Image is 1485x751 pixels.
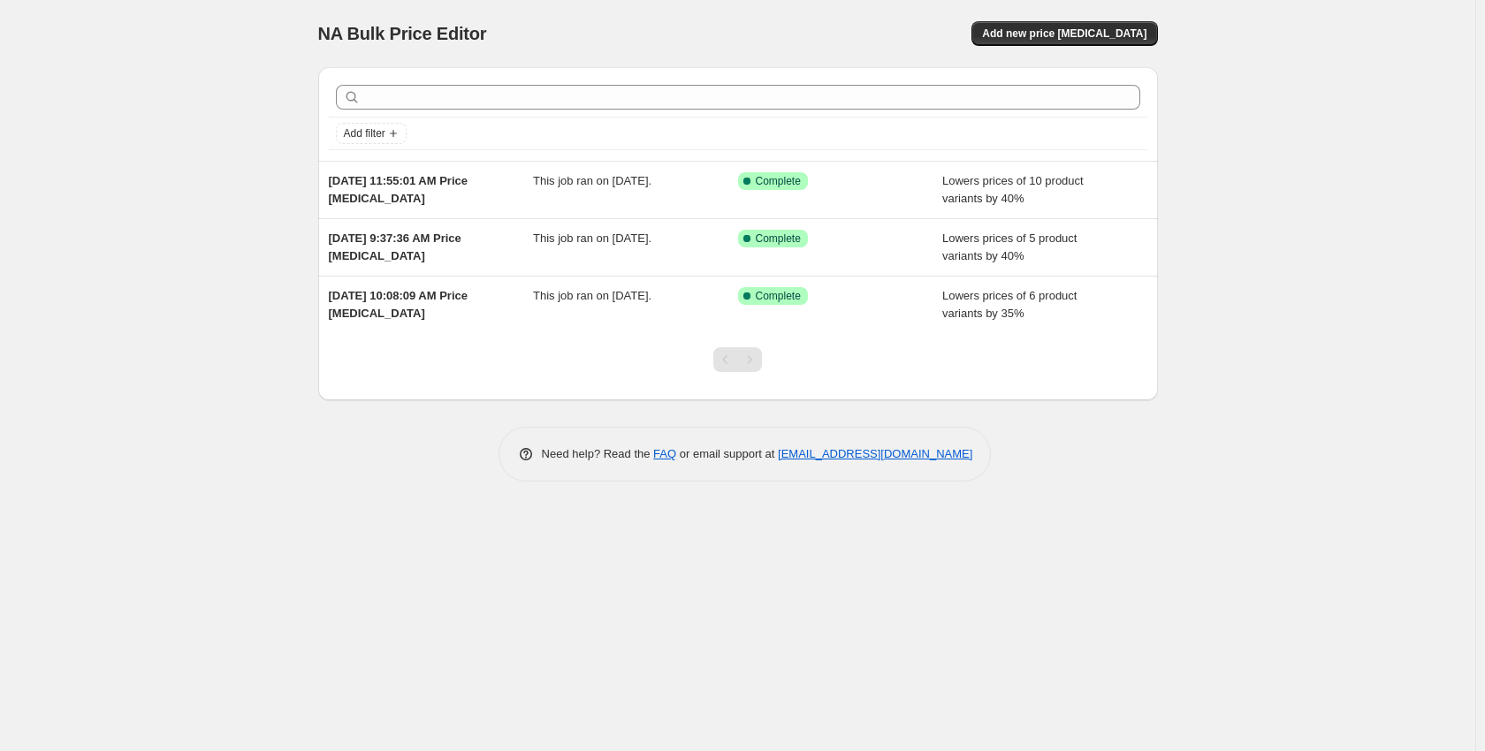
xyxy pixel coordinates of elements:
[344,126,385,140] span: Add filter
[942,289,1077,320] span: Lowers prices of 6 product variants by 35%
[533,289,651,302] span: This job ran on [DATE].
[533,231,651,245] span: This job ran on [DATE].
[329,174,468,205] span: [DATE] 11:55:01 AM Price [MEDICAL_DATA]
[318,24,487,43] span: NA Bulk Price Editor
[676,447,778,460] span: or email support at
[756,231,801,246] span: Complete
[533,174,651,187] span: This job ran on [DATE].
[982,27,1146,41] span: Add new price [MEDICAL_DATA]
[329,231,461,262] span: [DATE] 9:37:36 AM Price [MEDICAL_DATA]
[756,174,801,188] span: Complete
[329,289,468,320] span: [DATE] 10:08:09 AM Price [MEDICAL_DATA]
[942,174,1084,205] span: Lowers prices of 10 product variants by 40%
[336,123,407,144] button: Add filter
[542,447,654,460] span: Need help? Read the
[778,447,972,460] a: [EMAIL_ADDRESS][DOMAIN_NAME]
[756,289,801,303] span: Complete
[942,231,1077,262] span: Lowers prices of 5 product variants by 40%
[713,347,762,372] nav: Pagination
[971,21,1157,46] button: Add new price [MEDICAL_DATA]
[653,447,676,460] a: FAQ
